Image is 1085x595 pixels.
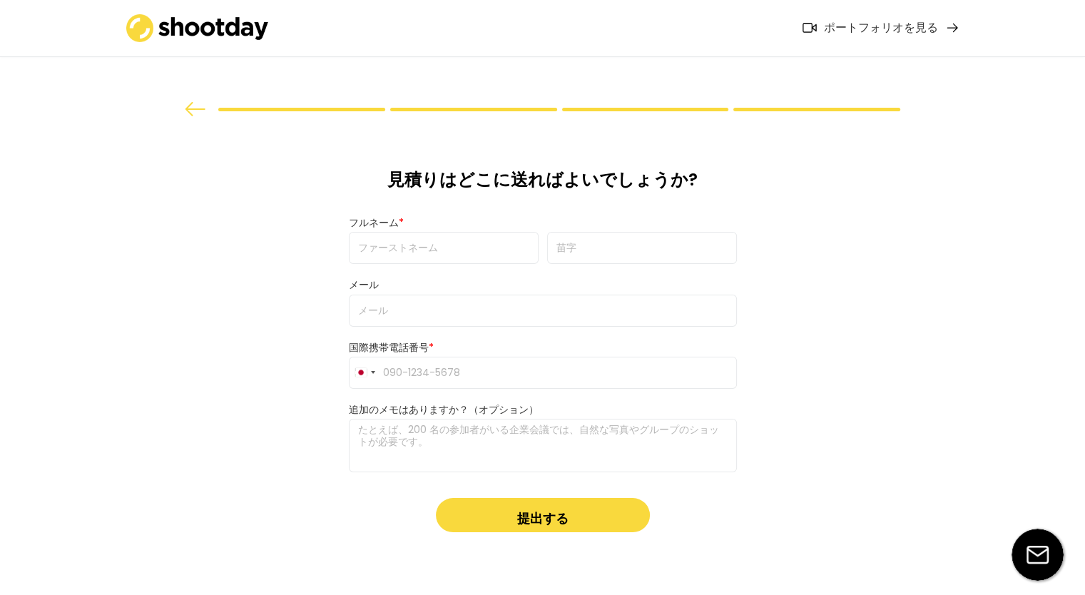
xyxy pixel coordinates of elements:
font: メール [349,278,379,292]
font: 見積りはどこに送ればよいでしょうか? [387,168,698,191]
font: ポートフォリオを見る [824,19,938,36]
input: 090-1234-5678 [349,357,737,389]
input: メール [349,295,737,327]
font: 国際携帯電話番号 [349,340,429,355]
font: フルネーム [349,215,399,230]
img: Icon%20feather-video%402x.png [803,23,817,33]
font: 提出する [517,509,569,527]
img: email-icon%20%281%29.svg [1012,529,1064,581]
input: 苗字 [547,232,737,264]
img: arrow%20back.svg [185,102,206,116]
font: 追加のメモはありますか？（オプション） [349,402,539,417]
button: 提出する [436,498,650,532]
button: 選択した国 [350,357,380,388]
img: shootday_logo.png [126,14,269,42]
input: ファーストネーム [349,232,539,264]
